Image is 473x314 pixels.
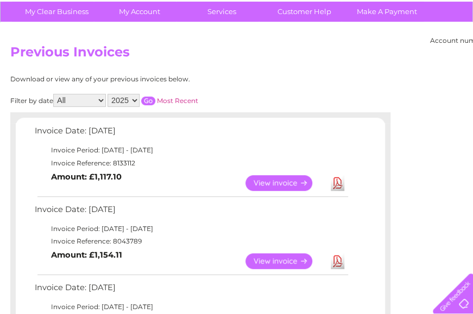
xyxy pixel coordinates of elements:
[177,2,267,22] a: Services
[309,46,333,54] a: Energy
[16,28,72,61] img: logo.png
[245,175,325,191] a: View
[282,46,302,54] a: Water
[157,97,198,105] a: Most Recent
[401,46,427,54] a: Contact
[32,124,350,144] td: Invoice Date: [DATE]
[32,222,350,235] td: Invoice Period: [DATE] - [DATE]
[10,75,295,83] div: Download or view any of your previous invoices below.
[51,172,122,182] b: Amount: £1,117.10
[437,46,463,54] a: Log out
[379,46,394,54] a: Blog
[32,144,350,157] td: Invoice Period: [DATE] - [DATE]
[32,235,350,248] td: Invoice Reference: 8043789
[342,2,432,22] a: Make A Payment
[94,2,184,22] a: My Account
[268,5,343,19] a: 0333 014 3131
[260,2,349,22] a: Customer Help
[331,175,344,191] a: Download
[12,2,102,22] a: My Clear Business
[32,157,350,170] td: Invoice Reference: 8133112
[32,202,350,222] td: Invoice Date: [DATE]
[32,280,350,300] td: Invoice Date: [DATE]
[32,300,350,313] td: Invoice Period: [DATE] - [DATE]
[339,46,372,54] a: Telecoms
[245,253,325,269] a: View
[331,253,344,269] a: Download
[10,94,295,107] div: Filter by date
[51,250,122,260] b: Amount: £1,154.11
